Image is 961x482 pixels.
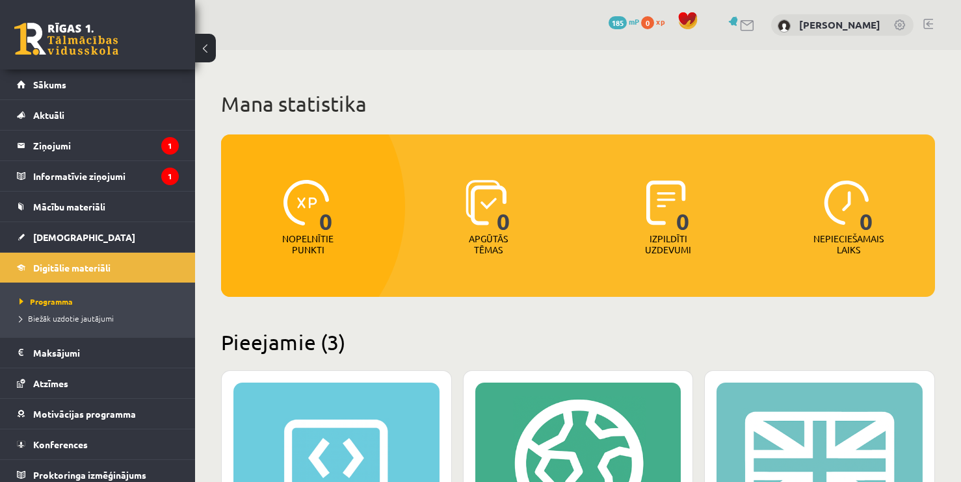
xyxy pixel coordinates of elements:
img: icon-clock-7be60019b62300814b6bd22b8e044499b485619524d84068768e800edab66f18.svg [824,180,869,225]
span: Proktoringa izmēģinājums [33,469,146,481]
span: 0 [641,16,654,29]
legend: Maksājumi [33,338,179,368]
a: 0 xp [641,16,671,27]
span: Biežāk uzdotie jautājumi [20,313,114,323]
span: Mācību materiāli [33,201,105,212]
img: icon-completed-tasks-ad58ae20a441b2904462921112bc710f1caf180af7a3daa7317a5a94f2d26646.svg [646,180,687,225]
span: 185 [609,16,627,29]
a: Biežāk uzdotie jautājumi [20,312,182,324]
a: Motivācijas programma [17,399,179,429]
a: Mācību materiāli [17,192,179,222]
legend: Informatīvie ziņojumi [33,161,179,191]
a: Sākums [17,70,179,99]
span: 0 [319,180,333,233]
span: [DEMOGRAPHIC_DATA] [33,231,135,243]
span: Digitālie materiāli [33,262,111,273]
span: mP [629,16,639,27]
p: Nopelnītie punkti [282,233,334,255]
span: Motivācijas programma [33,408,136,420]
p: Apgūtās tēmas [463,233,514,255]
a: 185 mP [609,16,639,27]
a: Rīgas 1. Tālmācības vidusskola [14,23,118,55]
p: Izpildīti uzdevumi [643,233,694,255]
span: Sākums [33,79,66,90]
legend: Ziņojumi [33,131,179,160]
a: Informatīvie ziņojumi1 [17,161,179,191]
a: Programma [20,296,182,307]
a: Maksājumi [17,338,179,368]
span: 0 [676,180,690,233]
a: Digitālie materiāli [17,253,179,283]
span: Atzīmes [33,377,68,389]
i: 1 [161,168,179,185]
img: icon-learned-topics-4a711ccc23c960034f471b6e78daf4a3bad4a20eaf4de84257b87e66633f6470.svg [466,180,507,225]
i: 1 [161,137,179,155]
span: Programma [20,296,73,307]
a: Atzīmes [17,368,179,398]
h2: Pieejamie (3) [221,329,935,355]
span: Aktuāli [33,109,64,121]
span: xp [656,16,665,27]
span: 0 [497,180,510,233]
img: Aleksejs Hivričs [778,19,791,32]
a: [PERSON_NAME] [799,18,880,31]
a: Ziņojumi1 [17,131,179,160]
img: icon-xp-0682a9bc20223a9ccc6f5883a126b849a74cddfe5390d2b41b4391c66f2066e7.svg [283,180,329,225]
span: 0 [860,180,873,233]
a: Konferences [17,429,179,459]
p: Nepieciešamais laiks [813,233,884,255]
a: [DEMOGRAPHIC_DATA] [17,222,179,252]
span: Konferences [33,438,88,450]
h1: Mana statistika [221,91,935,117]
a: Aktuāli [17,100,179,130]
